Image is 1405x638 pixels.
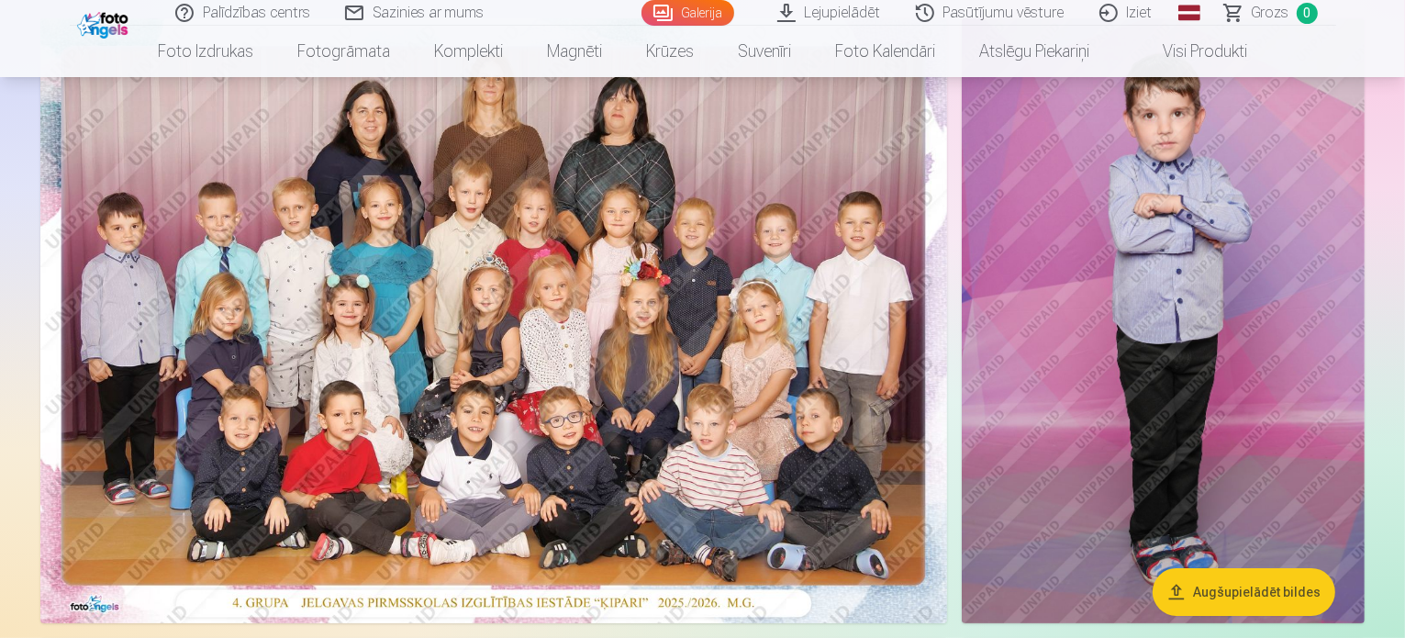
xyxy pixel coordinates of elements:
a: Foto kalendāri [813,26,957,77]
a: Magnēti [525,26,624,77]
img: /fa1 [77,7,133,39]
a: Foto izdrukas [136,26,275,77]
a: Krūzes [624,26,716,77]
a: Atslēgu piekariņi [957,26,1111,77]
a: Fotogrāmata [275,26,412,77]
a: Komplekti [412,26,525,77]
span: Grozs [1252,2,1289,24]
a: Suvenīri [716,26,813,77]
a: Visi produkti [1111,26,1269,77]
span: 0 [1297,3,1318,24]
button: Augšupielādēt bildes [1153,568,1335,616]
